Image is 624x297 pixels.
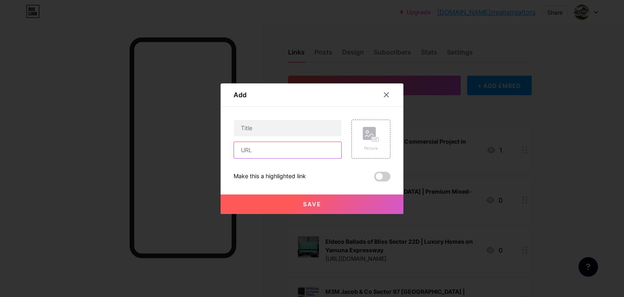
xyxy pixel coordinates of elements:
span: Save [303,201,321,207]
input: Title [234,120,341,136]
div: Picture [363,145,379,151]
div: Add [234,90,247,100]
div: Make this a highlighted link [234,172,306,181]
input: URL [234,142,341,158]
button: Save [221,194,403,214]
